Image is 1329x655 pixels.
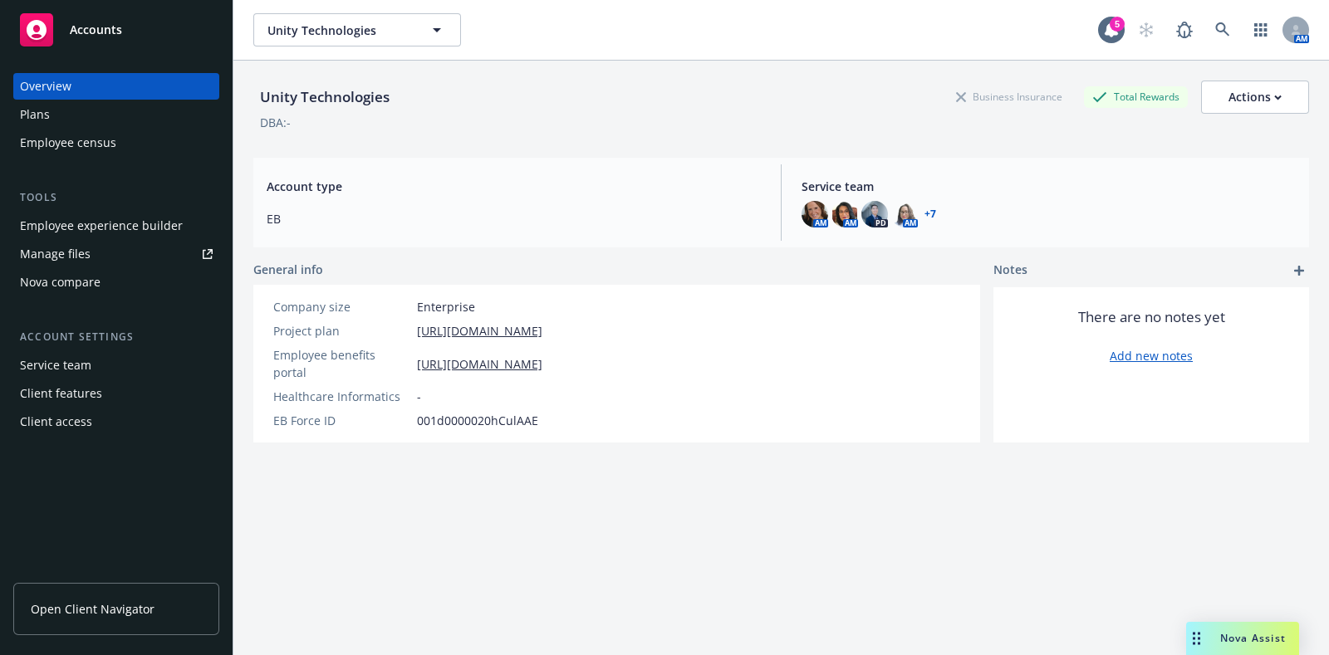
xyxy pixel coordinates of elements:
[13,213,219,239] a: Employee experience builder
[948,86,1071,107] div: Business Insurance
[20,408,92,435] div: Client access
[802,201,828,227] img: photo
[20,380,102,407] div: Client features
[20,352,91,379] div: Service team
[891,201,918,227] img: photo
[253,261,323,278] span: General info
[20,101,50,128] div: Plans
[1110,17,1125,32] div: 5
[861,201,888,227] img: photo
[1220,631,1286,645] span: Nova Assist
[20,73,71,100] div: Overview
[273,346,410,381] div: Employee benefits portal
[924,209,936,219] a: +7
[13,408,219,435] a: Client access
[20,241,91,267] div: Manage files
[267,178,761,195] span: Account type
[13,73,219,100] a: Overview
[13,329,219,345] div: Account settings
[1078,307,1225,327] span: There are no notes yet
[260,114,291,131] div: DBA: -
[20,213,183,239] div: Employee experience builder
[20,130,116,156] div: Employee census
[70,23,122,37] span: Accounts
[1201,81,1309,114] button: Actions
[13,189,219,206] div: Tools
[267,22,411,39] span: Unity Technologies
[1206,13,1239,46] a: Search
[993,261,1027,281] span: Notes
[20,269,101,296] div: Nova compare
[1228,81,1282,113] div: Actions
[1130,13,1163,46] a: Start snowing
[13,380,219,407] a: Client features
[1168,13,1201,46] a: Report a Bug
[1186,622,1207,655] div: Drag to move
[13,269,219,296] a: Nova compare
[13,130,219,156] a: Employee census
[273,298,410,315] div: Company size
[13,7,219,53] a: Accounts
[267,210,761,227] span: EB
[13,352,219,379] a: Service team
[273,412,410,429] div: EB Force ID
[417,388,421,405] span: -
[1244,13,1278,46] a: Switch app
[253,86,396,108] div: Unity Technologies
[417,298,475,315] span: Enterprise
[273,388,410,405] div: Healthcare Informatics
[831,201,858,227] img: photo
[273,322,410,340] div: Project plan
[1289,261,1309,281] a: add
[1186,622,1299,655] button: Nova Assist
[417,322,542,340] a: [URL][DOMAIN_NAME]
[802,178,1296,195] span: Service team
[417,355,542,373] a: [URL][DOMAIN_NAME]
[13,241,219,267] a: Manage files
[1110,347,1193,364] a: Add new notes
[31,600,154,618] span: Open Client Navigator
[253,13,461,46] button: Unity Technologies
[13,101,219,128] a: Plans
[1084,86,1188,107] div: Total Rewards
[417,412,538,429] span: 001d0000020hCulAAE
